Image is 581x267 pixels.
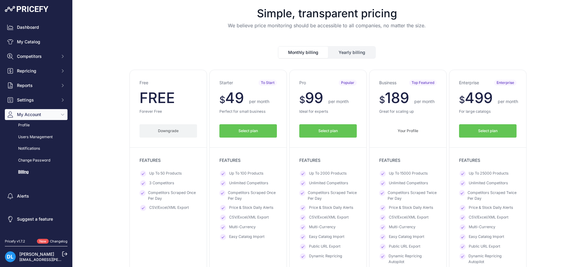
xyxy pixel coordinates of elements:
a: Suggest a feature [5,214,67,225]
span: Select plan [318,128,338,134]
span: CSV/Excel/XML Export [469,215,508,221]
button: My Account [5,109,67,120]
span: Public URL Export [389,244,420,250]
span: My Account [17,112,57,118]
span: Your Profile [398,128,418,134]
h3: Enterprise [459,80,479,86]
p: FEATURES [140,157,197,163]
button: Competitors [5,51,67,62]
div: Pricefy v1.7.2 [5,239,25,244]
span: per month [498,99,518,104]
span: Easy Catalog Import [309,234,344,240]
img: Pricefy Logo [5,6,48,12]
nav: Sidebar [5,22,67,232]
p: FEATURES [299,157,357,163]
p: FEATURES [219,157,277,163]
p: FEATURES [379,157,437,163]
span: Price & Stock Daily Alerts [229,205,274,211]
button: Downgrade [140,124,197,138]
span: Easy Catalog Import [229,234,264,240]
a: Notifications [5,143,67,154]
a: Billing [5,167,67,177]
a: [EMAIL_ADDRESS][PERSON_NAME][DOMAIN_NAME] [19,257,113,262]
span: Select plan [238,128,258,134]
span: Price & Stock Daily Alerts [469,205,513,211]
span: Multi-Currency [389,224,415,230]
span: $ [219,94,225,105]
span: per month [414,99,435,104]
span: Dynamic Repricing Autopilot [468,253,517,265]
span: CSV/Excel/XML Export [389,215,428,221]
a: Alerts [5,191,67,202]
span: Dynamic Repricing [309,253,342,259]
span: Easy Catalog Import [389,234,424,240]
span: Reports [17,82,57,88]
span: $ [299,94,305,105]
h3: Pro [299,80,306,86]
p: We believe price monitoring should be accessible to all companies, no matter the size. [77,22,576,29]
a: Dashboard [5,22,67,33]
span: CSV/Excel/XML Export [309,215,349,221]
span: Competitors Scraped Twice Per Day [308,190,357,201]
span: Up To 2000 Products [309,171,347,177]
span: Public URL Export [469,244,500,250]
a: Change Password [5,155,67,166]
span: Easy Catalog Import [469,234,504,240]
span: FREE [140,89,175,107]
h3: Starter [219,80,233,86]
span: Repricing [17,68,57,74]
span: Select plan [478,128,497,134]
p: For large catalogs [459,109,517,115]
span: $ [379,94,385,105]
button: Settings [5,95,67,105]
span: 99 [305,89,323,107]
span: CSV/Excel/XML Export [149,205,189,211]
span: Up To 25000 Products [469,171,509,177]
a: Users Management [5,132,67,142]
span: Competitors Scraped Twice Per Day [468,190,517,201]
span: Public URL Export [309,244,340,250]
span: Top Featured [409,80,437,86]
span: Popular [339,80,357,86]
span: Enterprise [494,80,517,86]
span: Up To 50 Products [149,171,182,177]
button: Select plan [459,124,517,138]
button: Repricing [5,65,67,76]
span: Dynamic Repricing Autopilot [389,253,437,265]
span: 499 [465,89,493,107]
button: Your Profile [379,124,437,138]
span: New [37,239,49,244]
span: Competitors [17,53,57,59]
span: Competitors Scraped Once Per Day [148,190,197,201]
button: Yearly billing [329,47,375,58]
span: Unlimited Competitors [469,180,508,186]
p: FEATURES [459,157,517,163]
h3: Free [140,80,148,86]
span: Multi-Currency [229,224,256,230]
p: Great for scaling up [379,109,437,115]
span: Unlimited Competitors [229,180,268,186]
span: 3 Competitors [149,180,174,186]
span: per month [328,99,349,104]
span: Price & Stock Daily Alerts [309,205,353,211]
span: per month [249,99,269,104]
span: Up To 15000 Products [389,171,428,177]
h1: Simple, transparent pricing [77,7,576,19]
a: My Catalog [5,36,67,47]
span: 49 [225,89,244,107]
button: Reports [5,80,67,91]
a: Changelog [50,239,67,243]
span: To Start [258,80,277,86]
span: Multi-Currency [469,224,495,230]
span: Unlimited Competitors [309,180,348,186]
a: [PERSON_NAME] [19,252,54,257]
span: $ [459,94,465,105]
span: Competitors Scraped Once Per Day [228,190,277,201]
button: Select plan [219,124,277,138]
span: Unlimited Competitors [389,180,428,186]
p: Ideal for experts [299,109,357,115]
button: Select plan [299,124,357,138]
span: Competitors Scraped Twice Per Day [388,190,437,201]
p: Perfect for small business [219,109,277,115]
span: Up To 100 Products [229,171,264,177]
